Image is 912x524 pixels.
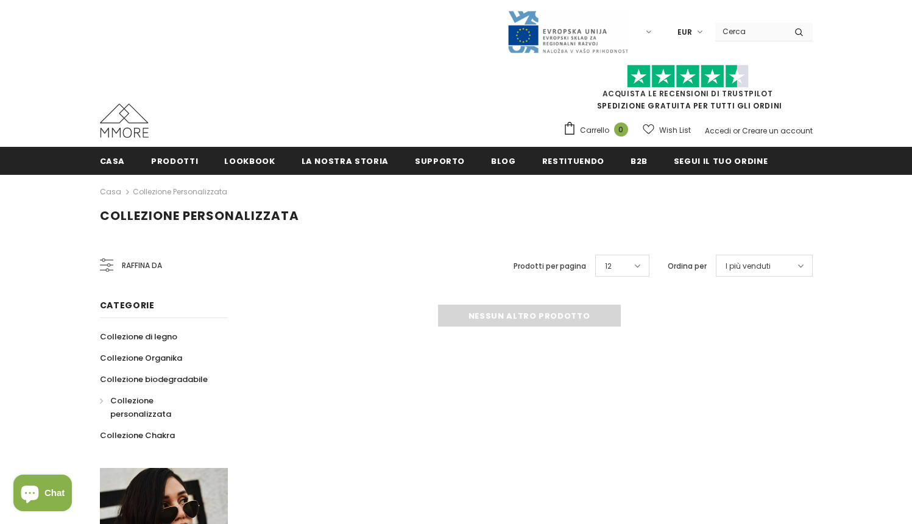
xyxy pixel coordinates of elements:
[627,65,749,88] img: Fidati di Pilot Stars
[224,155,275,167] span: Lookbook
[674,155,768,167] span: Segui il tuo ordine
[110,395,171,420] span: Collezione personalizzata
[10,475,76,514] inbox-online-store-chat: Shopify online store chat
[100,425,175,446] a: Collezione Chakra
[100,326,177,347] a: Collezione di legno
[100,207,299,224] span: Collezione personalizzata
[742,126,813,136] a: Creare un account
[614,122,628,136] span: 0
[100,331,177,342] span: Collezione di legno
[631,147,648,174] a: B2B
[100,155,125,167] span: Casa
[674,147,768,174] a: Segui il tuo ordine
[668,260,707,272] label: Ordina per
[302,155,389,167] span: La nostra storia
[705,126,731,136] a: Accedi
[605,260,612,272] span: 12
[542,155,604,167] span: Restituendo
[100,147,125,174] a: Casa
[100,347,182,369] a: Collezione Organika
[563,70,813,111] span: SPEDIZIONE GRATUITA PER TUTTI GLI ORDINI
[726,260,771,272] span: I più venduti
[563,121,634,140] a: Carrello 0
[580,124,609,136] span: Carrello
[415,147,465,174] a: supporto
[100,185,121,199] a: Casa
[100,390,214,425] a: Collezione personalizzata
[302,147,389,174] a: La nostra storia
[133,186,227,197] a: Collezione personalizzata
[507,10,629,54] img: Javni Razpis
[715,23,785,40] input: Search Site
[514,260,586,272] label: Prodotti per pagina
[659,124,691,136] span: Wish List
[224,147,275,174] a: Lookbook
[491,147,516,174] a: Blog
[100,352,182,364] span: Collezione Organika
[677,26,692,38] span: EUR
[100,369,208,390] a: Collezione biodegradabile
[151,147,198,174] a: Prodotti
[100,430,175,441] span: Collezione Chakra
[100,299,155,311] span: Categorie
[631,155,648,167] span: B2B
[733,126,740,136] span: or
[122,259,162,272] span: Raffina da
[603,88,773,99] a: Acquista le recensioni di TrustPilot
[491,155,516,167] span: Blog
[542,147,604,174] a: Restituendo
[100,104,149,138] img: Casi MMORE
[643,119,691,141] a: Wish List
[100,374,208,385] span: Collezione biodegradabile
[415,155,465,167] span: supporto
[507,26,629,37] a: Javni Razpis
[151,155,198,167] span: Prodotti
